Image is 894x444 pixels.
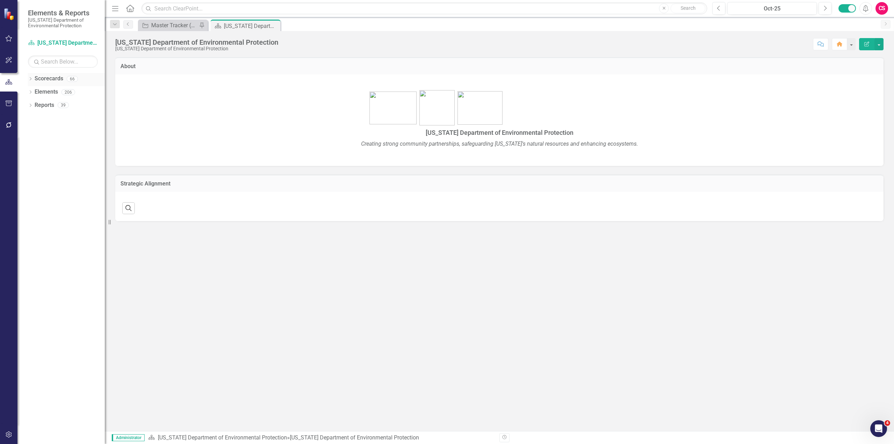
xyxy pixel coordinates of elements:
a: [US_STATE] Department of Environmental Protection [28,39,98,47]
div: Oct-25 [730,5,814,13]
img: bird1.png [457,91,503,125]
em: Creating strong community partnerships, safeguarding [US_STATE]'s natural resources and enhancing... [361,140,638,147]
span: Elements & Reports [28,9,98,17]
span: [US_STATE] Department of Environmental Protection [426,129,573,136]
iframe: Intercom live chat [870,420,887,437]
span: Administrator [112,434,145,441]
a: Scorecards [35,75,63,83]
input: Search ClearPoint... [141,2,707,15]
small: [US_STATE] Department of Environmental Protection [28,17,98,29]
h3: About [120,63,878,70]
div: » [148,434,494,442]
img: ClearPoint Strategy [3,8,16,20]
div: [US_STATE] Department of Environmental Protection [115,38,278,46]
div: 206 [61,89,75,95]
button: Oct-25 [727,2,817,15]
span: Search [681,5,696,11]
div: Master Tracker (External) [151,21,197,30]
a: Master Tracker (External) [140,21,197,30]
div: [US_STATE] Department of Environmental Protection [224,22,279,30]
button: Search [670,3,705,13]
h3: Strategic Alignment [120,181,878,187]
img: FL-DEP-LOGO-color-sam%20v4.jpg [419,90,455,125]
button: CS [875,2,888,15]
a: Reports [35,101,54,109]
a: Elements [35,88,58,96]
div: 39 [58,102,69,108]
div: [US_STATE] Department of Environmental Protection [290,434,419,441]
div: [US_STATE] Department of Environmental Protection [115,46,278,51]
input: Search Below... [28,56,98,68]
div: 66 [67,76,78,82]
img: bhsp1.png [369,92,417,124]
span: 4 [885,420,890,426]
a: [US_STATE] Department of Environmental Protection [158,434,287,441]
